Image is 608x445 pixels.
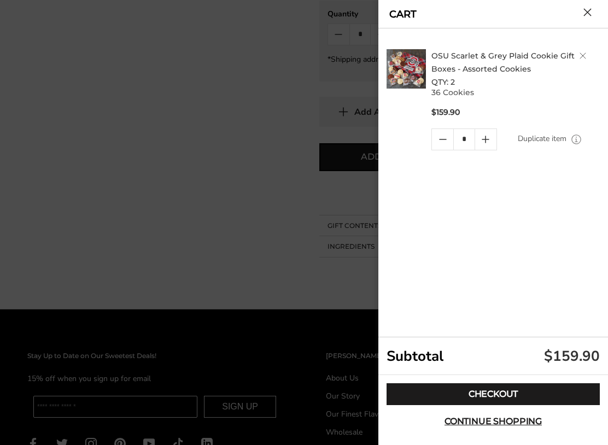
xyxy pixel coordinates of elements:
[518,133,566,145] a: Duplicate item
[389,9,417,19] a: CART
[431,89,603,96] p: 36 Cookies
[431,107,460,118] span: $159.90
[387,411,600,432] button: Continue shopping
[445,417,542,426] span: Continue shopping
[431,51,575,74] a: OSU Scarlet & Grey Plaid Cookie Gift Boxes - Assorted Cookies
[453,129,475,150] input: Quantity Input
[475,129,496,150] a: Quantity plus button
[387,49,426,89] img: C. Krueger's. image
[9,403,113,436] iframe: Sign Up via Text for Offers
[387,383,600,405] a: Checkout
[378,337,608,375] div: Subtotal
[580,52,586,59] a: Delete product
[544,347,600,366] div: $159.90
[583,8,592,16] button: Close cart
[432,129,453,150] a: Quantity minus button
[431,49,603,89] h2: QTY: 2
